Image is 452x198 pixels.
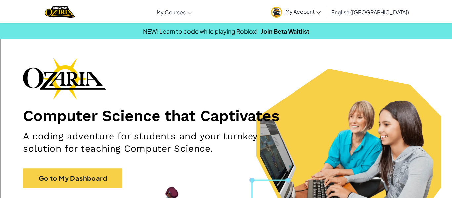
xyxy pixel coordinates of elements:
img: avatar [271,7,282,18]
a: Join Beta Waitlist [261,27,309,35]
a: Go to My Dashboard [23,168,122,188]
a: My Account [268,1,324,22]
span: My Courses [157,9,186,16]
span: My Account [285,8,321,15]
span: English ([GEOGRAPHIC_DATA]) [331,9,409,16]
a: Ozaria by CodeCombat logo [45,5,75,19]
a: English ([GEOGRAPHIC_DATA]) [328,3,412,21]
h2: A coding adventure for students and your turnkey solution for teaching Computer Science. [23,130,295,155]
a: My Courses [153,3,195,21]
h1: Computer Science that Captivates [23,106,429,125]
span: NEW! Learn to code while playing Roblox! [143,27,258,35]
img: Ozaria branding logo [23,58,106,100]
img: Home [45,5,75,19]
